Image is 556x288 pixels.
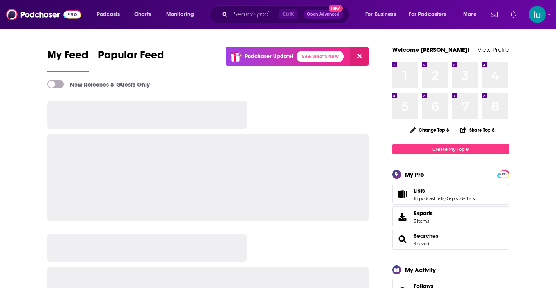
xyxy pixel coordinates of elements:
[405,171,424,178] div: My Pro
[134,9,151,20] span: Charts
[360,8,406,21] button: open menu
[129,8,156,21] a: Charts
[414,187,425,194] span: Lists
[529,6,546,23] img: User Profile
[460,122,495,138] button: Share Top 8
[365,9,396,20] span: For Business
[395,234,410,245] a: Searches
[463,9,476,20] span: More
[307,12,339,16] span: Open Advanced
[297,51,344,62] a: See What's New
[98,48,164,72] a: Popular Feed
[445,196,475,201] a: 0 episode lists
[161,8,204,21] button: open menu
[166,9,194,20] span: Monitoring
[47,80,150,88] a: New Releases & Guests Only
[499,171,508,177] span: PRO
[507,8,519,21] a: Show notifications dropdown
[47,48,89,66] span: My Feed
[405,266,436,274] div: My Activity
[97,9,120,20] span: Podcasts
[98,48,164,66] span: Popular Feed
[414,210,433,217] span: Exports
[392,229,509,250] span: Searches
[414,232,439,239] a: Searches
[404,8,458,21] button: open menu
[529,6,546,23] button: Show profile menu
[414,196,444,201] a: 18 podcast lists
[529,6,546,23] span: Logged in as lusodano
[392,144,509,154] a: Create My Top 8
[414,187,475,194] a: Lists
[458,8,486,21] button: open menu
[395,189,410,200] a: Lists
[6,7,81,22] img: Podchaser - Follow, Share and Rate Podcasts
[47,48,89,72] a: My Feed
[231,8,279,21] input: Search podcasts, credits, & more...
[406,125,454,135] button: Change Top 8
[392,206,509,227] a: Exports
[279,9,297,19] span: Ctrl K
[217,5,357,23] div: Search podcasts, credits, & more...
[444,196,445,201] span: ,
[414,241,429,246] a: 3 saved
[414,218,433,224] span: 3 items
[478,46,509,53] a: View Profile
[91,8,130,21] button: open menu
[488,8,501,21] a: Show notifications dropdown
[395,211,410,222] span: Exports
[409,9,446,20] span: For Podcasters
[499,171,508,177] a: PRO
[304,10,343,19] button: Open AdvancedNew
[329,5,343,12] span: New
[245,53,293,60] p: Podchaser Update!
[392,184,509,205] span: Lists
[392,46,469,53] a: Welcome [PERSON_NAME]!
